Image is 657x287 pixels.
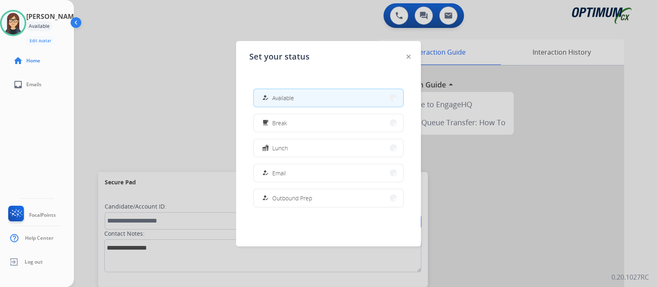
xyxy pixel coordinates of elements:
mat-icon: how_to_reg [262,170,269,177]
span: Help Center [25,235,53,241]
span: Lunch [272,144,288,152]
button: Available [254,89,403,107]
span: Emails [26,81,41,88]
mat-icon: inbox [13,80,23,90]
mat-icon: fastfood [262,145,269,152]
a: FocalPoints [7,206,56,225]
span: FocalPoints [29,212,56,218]
span: Home [26,57,40,64]
span: Set your status [249,51,310,62]
h3: [PERSON_NAME] [26,11,80,21]
span: Email [272,169,286,177]
mat-icon: home [13,56,23,66]
img: avatar [2,11,25,34]
span: Available [272,94,294,102]
mat-icon: how_to_reg [262,94,269,101]
span: Log out [25,259,43,265]
mat-icon: how_to_reg [262,195,269,202]
button: Edit Avatar [26,36,55,46]
button: Break [254,114,403,132]
img: close-button [407,55,411,59]
button: Lunch [254,139,403,157]
button: Email [254,164,403,182]
mat-icon: free_breakfast [262,119,269,126]
div: Available [26,21,52,31]
button: Outbound Prep [254,189,403,207]
span: Break [272,119,287,127]
span: Outbound Prep [272,194,312,202]
p: 0.20.1027RC [611,272,649,282]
